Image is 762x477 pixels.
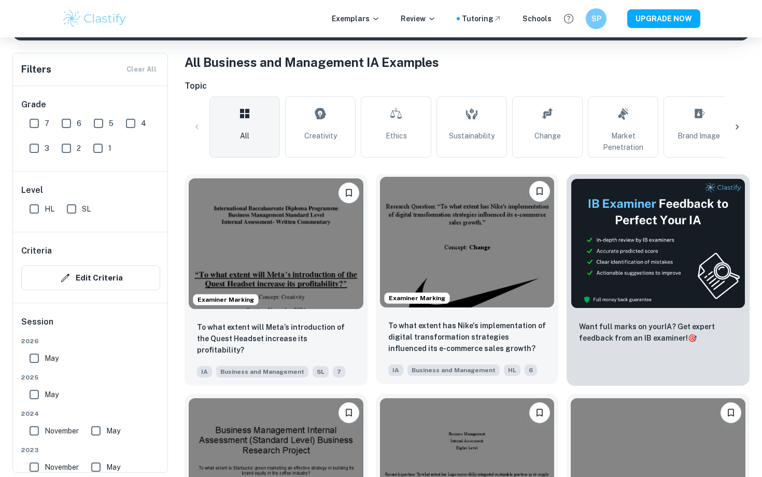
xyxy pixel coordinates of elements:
[386,130,407,142] span: Ethics
[77,143,81,154] span: 2
[21,62,51,77] h6: Filters
[185,80,750,92] h6: Topic
[197,321,355,356] p: To what extent will Meta’s introduction of the Quest Headset increase its profitability?
[721,402,741,423] button: Bookmark
[21,373,160,382] span: 2025
[529,181,550,202] button: Bookmark
[534,130,561,142] span: Change
[385,293,449,303] span: Examiner Marking
[45,461,79,473] span: November
[21,99,160,111] h6: Grade
[529,402,550,423] button: Bookmark
[678,130,720,142] span: Brand Image
[525,364,537,376] span: 6
[21,316,160,336] h6: Session
[240,130,249,142] span: All
[401,13,436,24] p: Review
[106,425,120,437] span: May
[45,203,54,215] span: HL
[109,118,114,129] span: 5
[106,461,120,473] span: May
[627,9,700,28] button: UPGRADE NOW
[21,336,160,346] span: 2026
[141,118,146,129] span: 4
[586,8,606,29] button: SP
[108,143,111,154] span: 1
[590,13,602,24] h6: SP
[462,13,502,24] a: Tutoring
[45,353,59,364] span: May
[45,143,49,154] span: 3
[333,366,345,377] span: 7
[21,445,160,455] span: 2023
[185,174,368,386] a: Examiner MarkingBookmarkTo what extent will Meta’s introduction of the Quest Headset increase its...
[579,321,737,344] p: Want full marks on your IA ? Get expert feedback from an IB examiner!
[197,366,212,377] span: IA
[189,178,363,309] img: Business and Management IA example thumbnail: To what extent will Meta’s introduction
[21,265,160,290] button: Edit Criteria
[380,177,555,307] img: Business and Management IA example thumbnail: To what extent has Nike's implementation
[21,184,160,197] h6: Level
[45,389,59,400] span: May
[407,364,500,376] span: Business and Management
[560,10,577,27] button: Help and Feedback
[332,13,380,24] p: Exemplars
[688,334,697,342] span: 🎯
[388,364,403,376] span: IA
[21,409,160,418] span: 2024
[77,118,81,129] span: 6
[338,402,359,423] button: Bookmark
[313,366,329,377] span: SL
[504,364,520,376] span: HL
[82,203,91,215] span: SL
[304,130,337,142] span: Creativity
[185,53,750,72] h1: All Business and Management IA Examples
[449,130,495,142] span: Sustainability
[567,174,750,386] a: ThumbnailWant full marks on yourIA? Get expert feedback from an IB examiner!
[193,295,258,304] span: Examiner Marking
[338,183,359,203] button: Bookmark
[376,174,559,386] a: Examiner MarkingBookmarkTo what extent has Nike's implementation of digital transformation strate...
[523,13,552,24] a: Schools
[62,8,128,29] img: Clastify logo
[21,245,52,257] h6: Criteria
[571,178,745,308] img: Thumbnail
[216,366,308,377] span: Business and Management
[388,320,546,354] p: To what extent has Nike's implementation of digital transformation strategies influenced its e-co...
[45,425,79,437] span: November
[45,118,49,129] span: 7
[592,130,654,153] span: Market Penetration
